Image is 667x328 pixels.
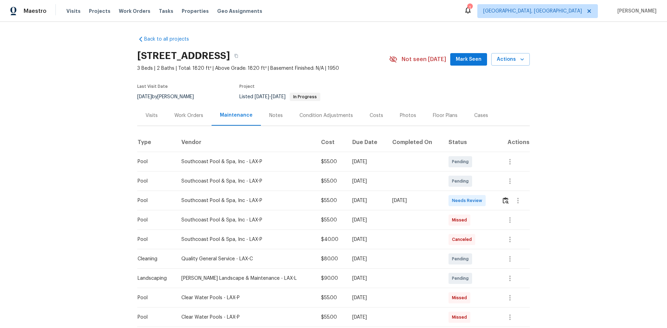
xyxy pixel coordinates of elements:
span: Pending [452,158,471,165]
span: Tasks [159,9,173,14]
span: Missed [452,217,470,224]
div: Cleaning [138,255,170,262]
div: Visits [146,112,158,119]
div: $55.00 [321,217,341,224]
div: Pool [138,178,170,185]
div: $55.00 [321,314,341,321]
div: Cases [474,112,488,119]
div: Southcoast Pool & Spa, Inc - LAX-P [181,236,310,243]
span: Geo Assignments [217,8,262,15]
span: Mark Seen [456,55,481,64]
div: Pool [138,236,170,243]
span: Visits [66,8,81,15]
div: [DATE] [352,314,381,321]
div: Maintenance [220,112,253,119]
span: - [255,94,286,99]
div: [PERSON_NAME] Landscape & Maintenance - LAX-L [181,275,310,282]
th: Status [443,133,496,152]
div: [DATE] [352,275,381,282]
div: [DATE] [352,236,381,243]
div: Southcoast Pool & Spa, Inc - LAX-P [181,178,310,185]
button: Mark Seen [450,53,487,66]
span: Actions [497,55,524,64]
th: Actions [496,133,530,152]
span: Projects [89,8,110,15]
span: [PERSON_NAME] [615,8,657,15]
div: $55.00 [321,178,341,185]
th: Completed On [387,133,443,152]
div: Costs [370,112,383,119]
span: Not seen [DATE] [402,56,446,63]
button: Actions [491,53,530,66]
span: Needs Review [452,197,485,204]
span: Listed [239,94,320,99]
div: 1 [467,4,472,11]
th: Due Date [347,133,387,152]
span: Missed [452,314,470,321]
div: $55.00 [321,158,341,165]
div: [DATE] [352,158,381,165]
div: Condition Adjustments [299,112,353,119]
div: Work Orders [174,112,203,119]
a: Back to all projects [137,36,204,43]
div: Pool [138,314,170,321]
div: $90.00 [321,275,341,282]
div: Southcoast Pool & Spa, Inc - LAX-P [181,158,310,165]
div: $55.00 [321,294,341,301]
span: [GEOGRAPHIC_DATA], [GEOGRAPHIC_DATA] [483,8,582,15]
div: Pool [138,217,170,224]
div: [DATE] [392,197,437,204]
div: Pool [138,197,170,204]
div: Photos [400,112,416,119]
span: Properties [182,8,209,15]
span: Pending [452,255,471,262]
th: Type [137,133,176,152]
div: [DATE] [352,197,381,204]
div: Southcoast Pool & Spa, Inc - LAX-P [181,197,310,204]
img: Review Icon [503,197,509,204]
th: Cost [315,133,347,152]
h2: [STREET_ADDRESS] [137,52,230,59]
div: [DATE] [352,255,381,262]
span: In Progress [290,95,320,99]
div: $80.00 [321,255,341,262]
div: [DATE] [352,178,381,185]
div: $40.00 [321,236,341,243]
div: Pool [138,158,170,165]
div: Quality General Service - LAX-C [181,255,310,262]
span: Missed [452,294,470,301]
span: Maestro [24,8,47,15]
div: by [PERSON_NAME] [137,93,202,101]
span: [DATE] [255,94,269,99]
div: Pool [138,294,170,301]
button: Review Icon [502,192,510,209]
div: $55.00 [321,197,341,204]
span: [DATE] [137,94,152,99]
span: Canceled [452,236,475,243]
div: Notes [269,112,283,119]
div: Clear Water Pools - LAX-P [181,294,310,301]
div: Southcoast Pool & Spa, Inc - LAX-P [181,217,310,224]
div: Clear Water Pools - LAX-P [181,314,310,321]
th: Vendor [176,133,315,152]
span: Project [239,84,255,89]
div: [DATE] [352,217,381,224]
span: 3 Beds | 2 Baths | Total: 1820 ft² | Above Grade: 1820 ft² | Basement Finished: N/A | 1950 [137,65,389,72]
div: Landscaping [138,275,170,282]
span: Last Visit Date [137,84,168,89]
span: [DATE] [271,94,286,99]
span: Work Orders [119,8,150,15]
button: Copy Address [230,50,242,62]
div: Floor Plans [433,112,458,119]
span: Pending [452,275,471,282]
span: Pending [452,178,471,185]
div: [DATE] [352,294,381,301]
